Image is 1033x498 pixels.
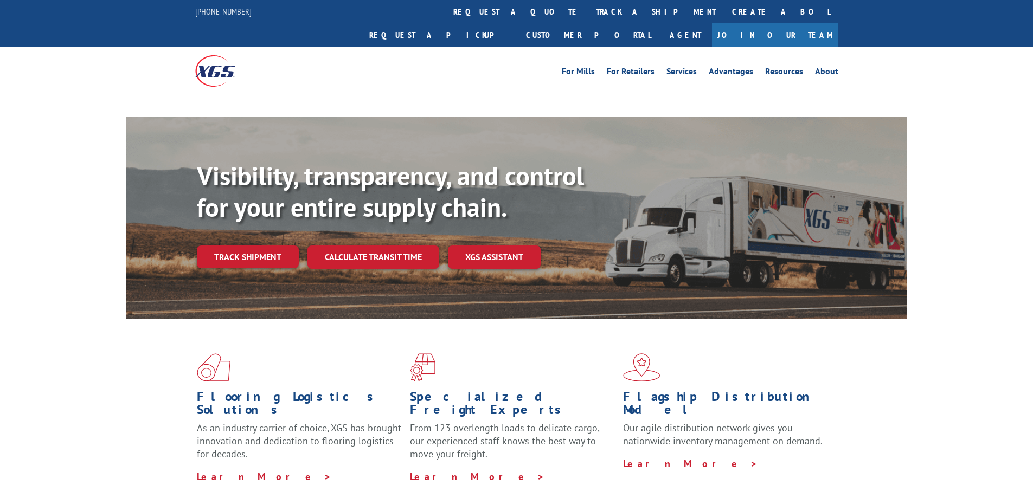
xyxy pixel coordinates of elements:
[607,67,655,79] a: For Retailers
[518,23,659,47] a: Customer Portal
[410,422,615,470] p: From 123 overlength loads to delicate cargo, our experienced staff knows the best way to move you...
[709,67,753,79] a: Advantages
[197,353,230,381] img: xgs-icon-total-supply-chain-intelligence-red
[197,390,402,422] h1: Flooring Logistics Solutions
[659,23,712,47] a: Agent
[562,67,595,79] a: For Mills
[197,422,401,460] span: As an industry carrier of choice, XGS has brought innovation and dedication to flooring logistics...
[448,245,541,269] a: XGS ASSISTANT
[197,470,332,483] a: Learn More >
[712,23,838,47] a: Join Our Team
[197,159,584,224] b: Visibility, transparency, and control for your entire supply chain.
[307,245,439,269] a: Calculate transit time
[623,390,828,422] h1: Flagship Distribution Model
[197,245,299,268] a: Track shipment
[815,67,838,79] a: About
[623,422,823,447] span: Our agile distribution network gives you nationwide inventory management on demand.
[410,390,615,422] h1: Specialized Freight Experts
[765,67,803,79] a: Resources
[410,470,545,483] a: Learn More >
[361,23,518,47] a: Request a pickup
[410,353,435,381] img: xgs-icon-focused-on-flooring-red
[195,6,252,17] a: [PHONE_NUMBER]
[623,353,660,381] img: xgs-icon-flagship-distribution-model-red
[666,67,697,79] a: Services
[623,457,758,470] a: Learn More >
